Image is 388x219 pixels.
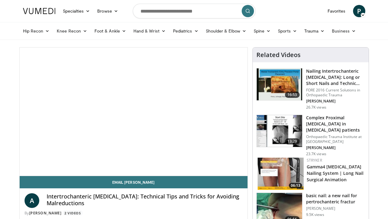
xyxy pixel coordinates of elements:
[202,25,250,37] a: Shoulder & Elbow
[20,48,248,176] video-js: Video Player
[307,164,364,182] a: Gamma4 [MEDICAL_DATA] Nailing System | Long Nail Surgical Animation
[289,183,302,188] span: 06:13
[250,25,274,37] a: Spine
[306,115,365,133] h3: Complex Proximal [MEDICAL_DATA] in [MEDICAL_DATA] patients
[306,99,365,104] p: [PERSON_NAME]
[306,134,365,144] p: Orthopaedic Trauma Institute at [GEOGRAPHIC_DATA]
[307,158,322,163] a: Stryker
[353,5,365,17] a: P
[306,145,365,150] p: [PERSON_NAME]
[258,158,304,190] img: 155d8d39-586d-417b-a344-3221a42b29c1.150x105_q85_crop-smart_upscale.jpg
[91,25,130,37] a: Foot & Ankle
[306,206,365,211] p: [PERSON_NAME]
[285,138,300,144] span: 13:29
[256,68,365,110] a: 16:53 Nailing Intertrochanteric [MEDICAL_DATA]: Long or Short Nails and Technic… FORE 2016 Curren...
[306,88,365,98] p: FORE 2016 Current Solutions in Orthopaedic Trauma
[133,4,255,18] input: Search topics, interventions
[29,210,62,216] a: [PERSON_NAME]
[306,152,326,156] p: 23.7K views
[258,158,304,190] a: 06:13
[257,68,302,100] img: 3d67d1bf-bbcf-4214-a5ee-979f525a16cd.150x105_q85_crop-smart_upscale.jpg
[306,105,326,110] p: 26.7K views
[20,176,248,188] a: Email [PERSON_NAME]
[306,212,324,217] p: 9.5K views
[306,68,365,86] h3: Nailing Intertrochanteric [MEDICAL_DATA]: Long or Short Nails and Technic…
[274,25,301,37] a: Sports
[130,25,169,37] a: Hand & Wrist
[256,51,301,59] h4: Related Videos
[59,5,94,17] a: Specialties
[257,115,302,147] img: 32f9c0e8-c1c1-4c19-a84e-b8c2f56ee032.150x105_q85_crop-smart_upscale.jpg
[25,210,243,216] div: By
[63,210,83,216] a: 2 Videos
[301,25,328,37] a: Trauma
[169,25,202,37] a: Pediatrics
[53,25,91,37] a: Knee Recon
[285,92,300,98] span: 16:53
[324,5,349,17] a: Favorites
[23,8,56,14] img: VuMedi Logo
[256,115,365,156] a: 13:29 Complex Proximal [MEDICAL_DATA] in [MEDICAL_DATA] patients Orthopaedic Trauma Institute at ...
[25,193,39,208] a: A
[306,193,365,205] h3: basic nail: a new nail for pertrochanteric fractur
[47,193,243,206] h4: Intertrochanteric [MEDICAL_DATA]: Technical Tips and Tricks for Avoiding Malreductions
[19,25,53,37] a: Hip Recon
[94,5,122,17] a: Browse
[328,25,359,37] a: Business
